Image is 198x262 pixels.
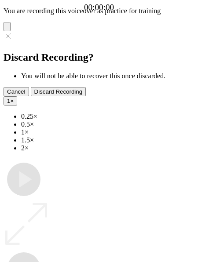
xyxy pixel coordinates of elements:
li: 0.25× [21,113,194,120]
button: Discard Recording [31,87,86,96]
li: 0.5× [21,120,194,128]
h2: Discard Recording? [4,51,194,63]
p: You are recording this voiceover as practice for training [4,7,194,15]
li: You will not be able to recover this once discarded. [21,72,194,80]
li: 2× [21,144,194,152]
li: 1.5× [21,136,194,144]
button: 1× [4,96,17,106]
span: 1 [7,98,10,104]
button: Cancel [4,87,29,96]
a: 00:00:00 [84,3,114,12]
li: 1× [21,128,194,136]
